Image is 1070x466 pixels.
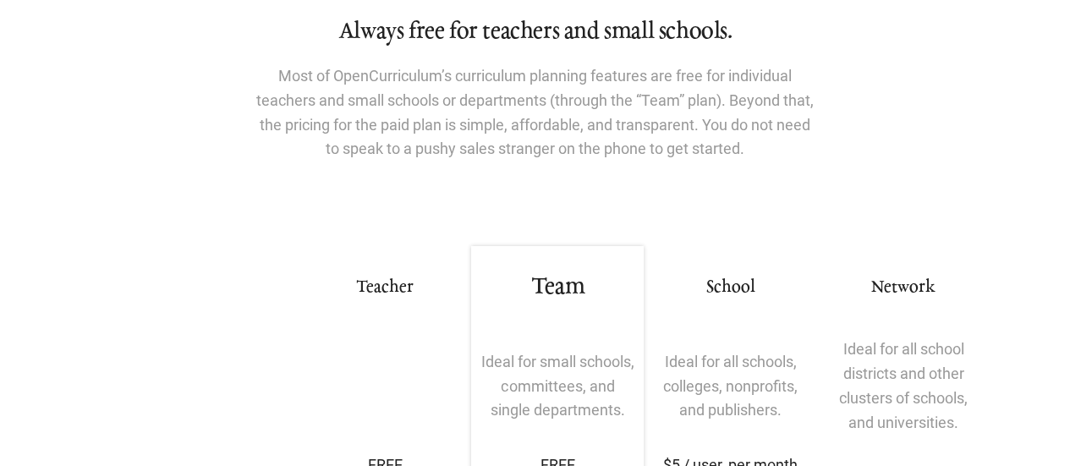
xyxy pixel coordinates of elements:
h1: Team [480,272,635,303]
p: Most of OpenCurriculum’s curriculum planning features are free for individual teachers and small ... [256,64,815,162]
h3: Network [826,276,981,300]
h3: Teacher [308,276,463,300]
h1: Always free for teachers and small schools. [80,17,990,47]
p: Ideal for all schools, colleges, nonprofits, and publishers. [653,350,808,423]
p: Ideal for all school districts and other clusters of schools, and universities. [826,337,981,435]
h3: School [653,276,808,300]
p: Ideal for small schools, committees, and single departments. [480,350,635,423]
